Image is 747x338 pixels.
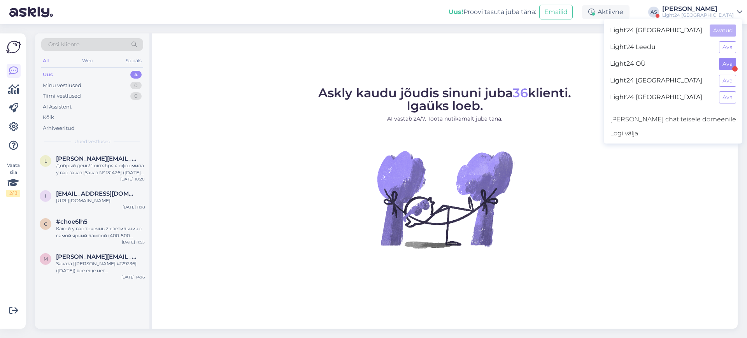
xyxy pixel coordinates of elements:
span: 36 [513,85,528,100]
img: Askly Logo [6,40,21,54]
div: Web [81,56,94,66]
span: lena.oginc@inbox.lv [56,155,137,162]
div: Light24 [GEOGRAPHIC_DATA] [662,12,734,18]
div: 4 [130,71,142,79]
div: Minu vestlused [43,82,81,89]
div: [PERSON_NAME] [662,6,734,12]
button: Ava [719,91,736,103]
div: All [41,56,50,66]
button: Avatud [710,25,736,37]
div: Tiimi vestlused [43,92,81,100]
button: Emailid [539,5,573,19]
div: Добрый день! 1 октября я оформила у вас заказ [Заказ № 131426] ([DATE]). До сих пор от вас ни зак... [56,162,145,176]
div: [DATE] 10:20 [120,176,145,182]
a: [PERSON_NAME]Light24 [GEOGRAPHIC_DATA] [662,6,742,18]
div: AS [648,7,659,18]
div: 0 [130,92,142,100]
span: Askly kaudu jõudis sinuni juba klienti. Igaüks loeb. [318,85,571,113]
div: [DATE] 11:55 [122,239,145,245]
span: innademyd2022@gmail.com [56,190,137,197]
div: Заказа [[PERSON_NAME] #129236] ([DATE]) все еще нет ([PERSON_NAME], [PERSON_NAME]). Прошу ответит... [56,260,145,274]
p: AI vastab 24/7. Tööta nutikamalt juba täna. [318,115,571,123]
div: Kõik [43,114,54,121]
div: Aktiivne [582,5,630,19]
button: Ava [719,75,736,87]
span: Light24 [GEOGRAPHIC_DATA] [610,75,713,87]
div: Uus [43,71,53,79]
div: AI Assistent [43,103,72,111]
div: 0 [130,82,142,89]
div: 2 / 3 [6,190,20,197]
span: mara.sosare@balticmonitor.com [56,253,137,260]
b: Uus! [449,8,463,16]
span: l [44,158,47,164]
span: m [44,256,48,262]
div: Vaata siia [6,162,20,197]
span: Light24 OÜ [610,58,713,70]
span: Otsi kliente [48,40,79,49]
div: Proovi tasuta juba täna: [449,7,536,17]
span: Light24 [GEOGRAPHIC_DATA] [610,91,713,103]
a: [PERSON_NAME] chat teisele domeenile [604,112,742,126]
span: #choe6lh5 [56,218,88,225]
span: Uued vestlused [74,138,110,145]
span: Light24 [GEOGRAPHIC_DATA] [610,25,703,37]
button: Ava [719,58,736,70]
div: Какой у вас точечный светильник с самой яркий лампой (400-500 люмен)? [56,225,145,239]
img: No Chat active [375,129,515,269]
span: c [44,221,47,227]
div: [DATE] 14:16 [121,274,145,280]
div: [DATE] 11:18 [123,204,145,210]
button: Ava [719,41,736,53]
div: Socials [124,56,143,66]
span: i [45,193,46,199]
div: [URL][DOMAIN_NAME] [56,197,145,204]
div: Logi välja [604,126,742,140]
span: Light24 Leedu [610,41,713,53]
div: Arhiveeritud [43,124,75,132]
